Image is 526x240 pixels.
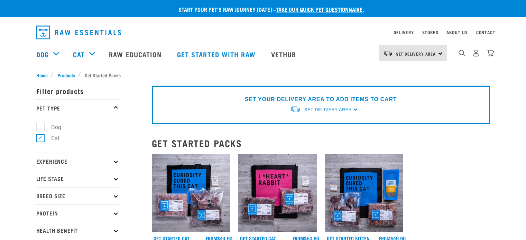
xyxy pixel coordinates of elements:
a: take our quick pet questionnaire. [276,8,364,11]
span: Set Delivery Area [396,52,436,55]
a: Delivery [394,31,414,33]
a: Cat [73,49,85,59]
span: Products [57,71,75,79]
nav: breadcrumbs [36,71,490,79]
span: FROM [206,237,217,239]
label: Cat [40,134,62,143]
span: Set Delivery Area [304,107,351,112]
img: Raw Essentials Logo [36,26,121,39]
h2: Get Started Packs [152,138,490,148]
img: home-icon@2x.png [487,49,494,57]
a: Get started with Raw [170,40,264,68]
img: Assortment Of Raw Essential Products For Cats Including, Blue And Black Tote Bag With "Curiosity ... [152,154,230,232]
img: user.png [472,49,480,57]
p: SET YOUR DELIVERY AREA TO ADD ITEMS TO CART [245,95,397,104]
a: Contact [476,31,496,33]
a: Stores [422,31,439,33]
label: Dog [40,123,64,132]
img: van-moving.png [290,106,301,113]
img: home-icon-1@2x.png [459,50,465,56]
img: NSP Kitten Update [325,154,404,232]
a: Home [36,71,52,79]
p: Breed Size [36,187,119,204]
span: FROM [293,237,304,239]
p: Health Benefit [36,222,119,239]
span: FROM [379,237,390,239]
nav: dropdown navigation [31,23,496,42]
a: Dog [36,49,49,59]
a: About Us [446,31,468,33]
p: Filter products [36,82,119,99]
a: Raw Education [102,40,170,68]
a: Vethub [264,40,305,68]
a: Get Started Kitten [327,237,370,239]
img: Assortment Of Raw Essential Products For Cats Including, Pink And Black Tote Bag With "I *Heart* ... [238,154,317,232]
p: Protein [36,204,119,222]
p: Life Stage [36,170,119,187]
span: Home [36,71,48,79]
p: Pet Type [36,99,119,117]
a: Products [54,71,79,79]
p: Experience [36,153,119,170]
img: van-moving.png [383,50,393,56]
